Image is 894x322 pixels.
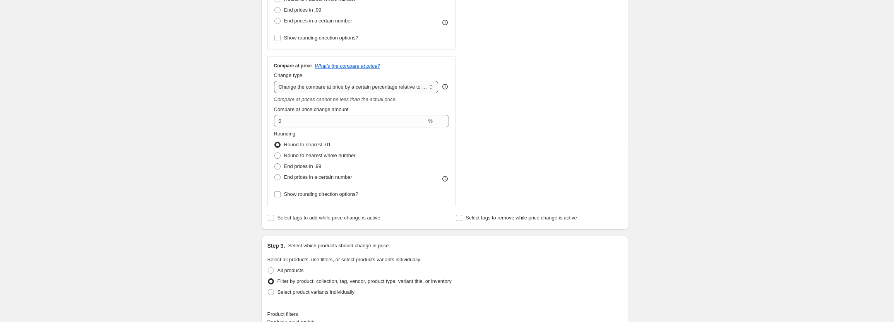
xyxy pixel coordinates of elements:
[284,7,322,13] span: End prices in .99
[284,191,358,197] span: Show rounding direction options?
[274,72,303,78] span: Change type
[284,142,331,147] span: Round to nearest .01
[288,242,389,250] p: Select which products should change in price
[274,106,349,112] span: Compare at price change amount
[277,215,380,221] span: Select tags to add while price change is active
[315,63,380,69] button: What's the compare at price?
[274,96,397,102] i: Compare at prices cannot be less than the actual price.
[284,174,352,180] span: End prices in a certain number
[441,83,449,91] div: help
[284,18,352,24] span: End prices in a certain number
[274,131,296,137] span: Rounding
[428,118,433,124] span: %
[284,163,322,169] span: End prices in .99
[277,289,355,295] span: Select product variants individually
[277,278,452,284] span: Filter by product, collection, tag, vendor, product type, variant title, or inventory
[277,267,304,273] span: All products
[274,115,427,127] input: 20
[284,35,358,41] span: Show rounding direction options?
[267,257,420,262] span: Select all products, use filters, or select products variants individually
[466,215,577,221] span: Select tags to remove while price change is active
[284,152,356,158] span: Round to nearest whole number
[267,242,285,250] h2: Step 3.
[267,310,623,318] div: Product filters
[274,63,312,69] h3: Compare at price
